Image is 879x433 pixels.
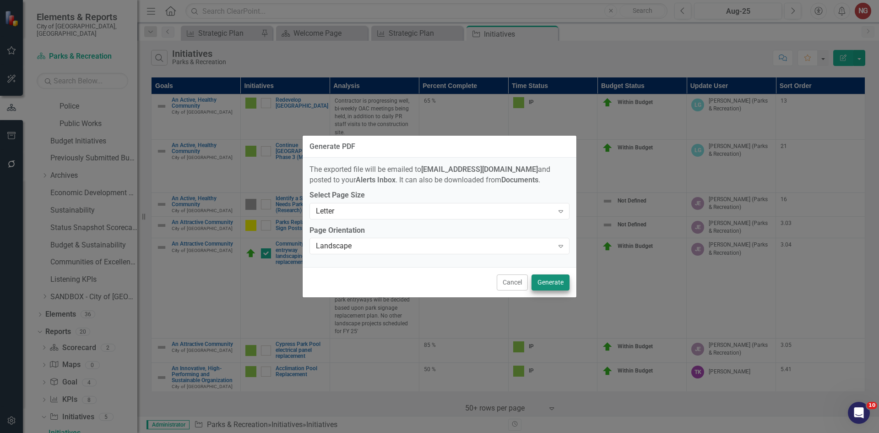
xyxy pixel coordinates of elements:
[356,175,396,184] strong: Alerts Inbox
[501,175,538,184] strong: Documents
[848,402,870,424] iframe: Intercom live chat
[316,206,553,216] div: Letter
[532,274,570,290] button: Generate
[867,402,877,409] span: 10
[497,274,528,290] button: Cancel
[309,143,355,151] div: Generate PDF
[309,165,550,184] span: The exported file will be emailed to and posted to your . It can also be downloaded from .
[316,241,553,252] div: Landscape
[309,225,570,236] label: Page Orientation
[421,165,538,174] strong: [EMAIL_ADDRESS][DOMAIN_NAME]
[309,190,570,201] label: Select Page Size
